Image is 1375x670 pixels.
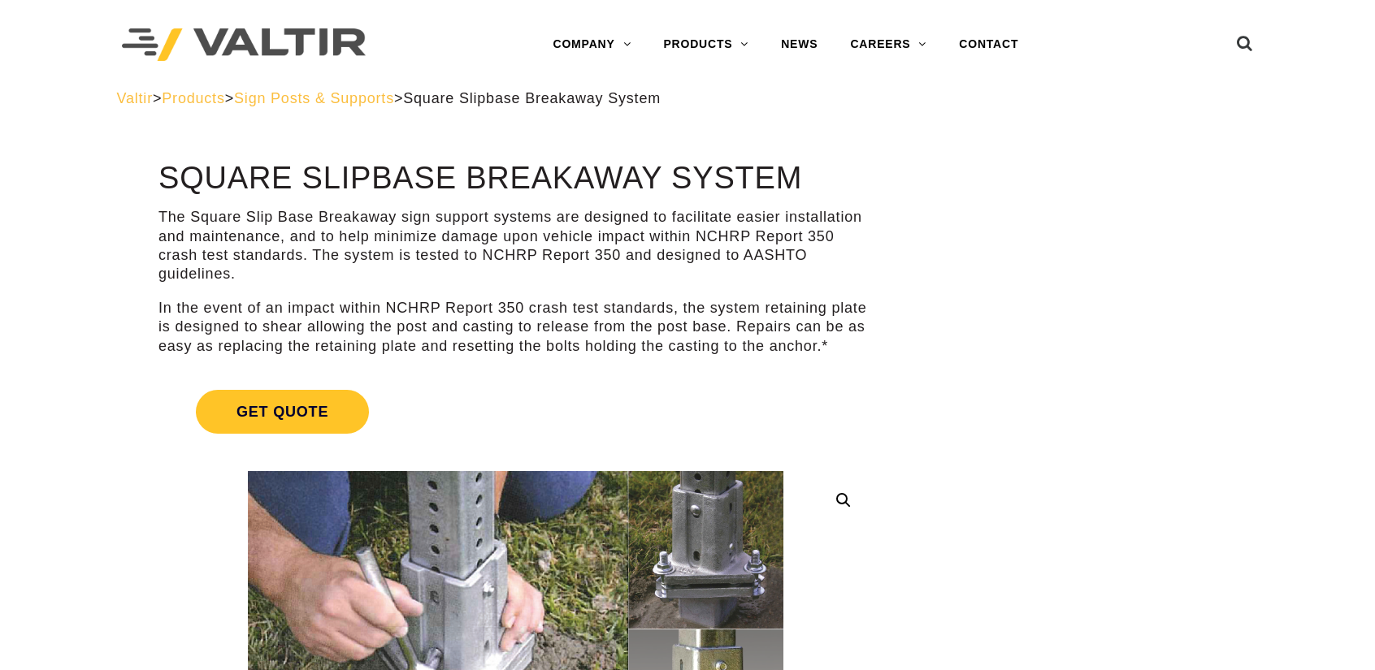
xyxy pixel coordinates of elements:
[122,28,366,62] img: Valtir
[234,90,394,106] a: Sign Posts & Supports
[834,28,943,61] a: CAREERS
[403,90,661,106] span: Square Slipbase Breakaway System
[158,208,873,284] p: The Square Slip Base Breakaway sign support systems are designed to facilitate easier installatio...
[943,28,1035,61] a: CONTACT
[116,90,152,106] a: Valtir
[162,90,224,106] a: Products
[765,28,834,61] a: NEWS
[647,28,765,61] a: PRODUCTS
[196,390,369,434] span: Get Quote
[116,89,1258,108] div: > > >
[158,299,873,356] p: In the event of an impact within NCHRP Report 350 crash test standards, the system retaining plat...
[536,28,647,61] a: COMPANY
[158,370,873,453] a: Get Quote
[158,162,873,196] h1: Square Slipbase Breakaway System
